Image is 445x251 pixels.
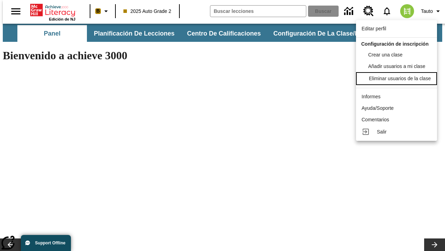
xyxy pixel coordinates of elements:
[362,94,380,99] span: Informes
[362,26,386,31] span: Editar perfil
[368,52,403,58] span: Crear una clase
[377,129,387,135] span: Salir
[361,41,429,47] span: Configuración de inscripción
[369,76,431,81] span: Eliminar usuarios de la clase
[362,117,389,122] span: Comentarios
[362,105,394,111] span: Ayuda/Soporte
[3,6,102,12] body: Máximo 600 caracteres
[368,63,425,69] span: Añadir usuarios a mi clase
